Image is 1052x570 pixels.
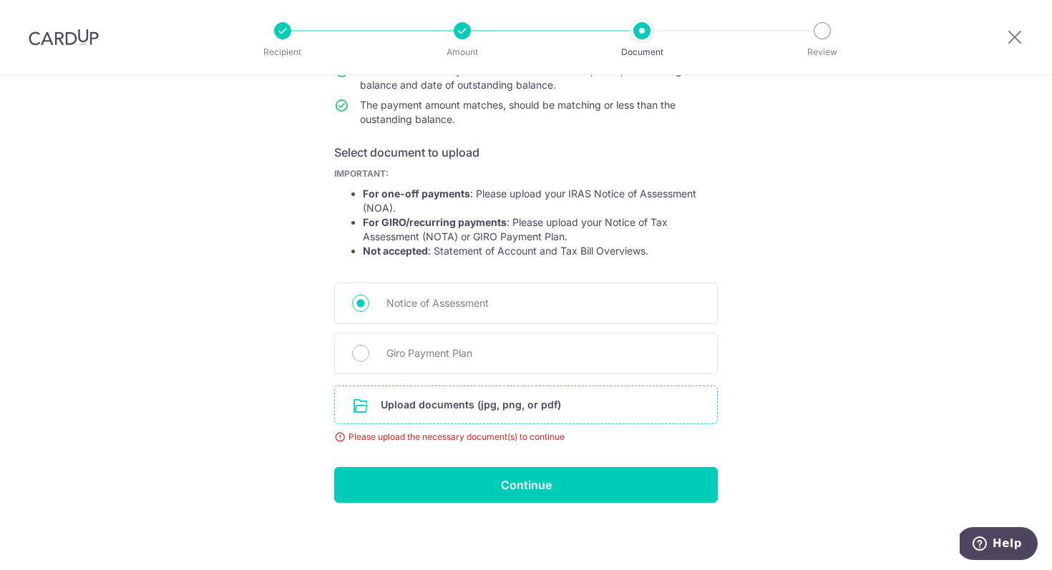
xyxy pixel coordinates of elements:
[334,168,389,179] b: IMPORTANT:
[769,45,875,59] p: Review
[363,245,428,257] strong: Not accepted
[363,187,470,200] strong: For one-off payments
[409,45,515,59] p: Amount
[334,430,718,444] div: Please upload the necessary document(s) to continue
[334,467,718,503] input: Continue
[29,29,99,46] img: CardUp
[386,345,700,362] span: Giro Payment Plan
[386,295,700,312] span: Notice of Assessment
[334,385,718,424] div: Upload documents (jpg, png, or pdf)
[334,144,718,161] h6: Select document to upload
[360,99,676,125] span: The payment amount matches, should be matching or less than the oustanding balance.
[363,187,718,215] li: : Please upload your IRAS Notice of Assessment (NOA).
[589,45,695,59] p: Document
[960,527,1038,563] iframe: Opens a widget where you can find more information
[363,215,718,244] li: : Please upload your Notice of Tax Assessment (NOTA) or GIRO Payment Plan.
[230,45,336,59] p: Recipient
[363,244,718,258] li: : Statement of Account and Tax Bill Overviews.
[363,216,507,228] strong: For GIRO/recurring payments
